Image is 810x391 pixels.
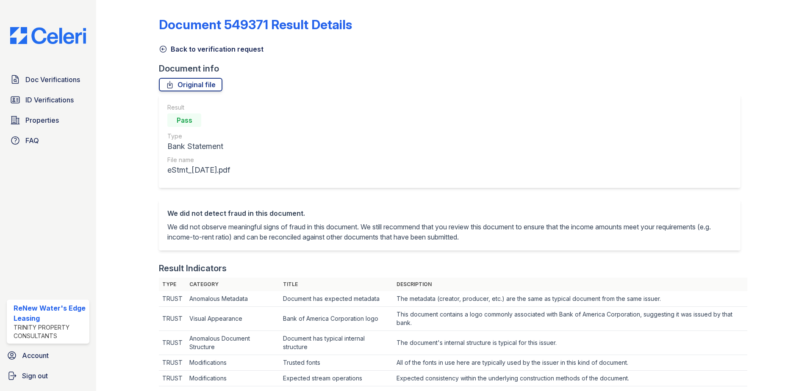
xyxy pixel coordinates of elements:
td: Expected stream operations [280,371,393,386]
div: Type [167,132,230,140]
td: Bank of America Corporation logo [280,307,393,331]
span: ID Verifications [25,95,74,105]
img: CE_Logo_Blue-a8612792a0a2168367f1c8372b55b34899dd931a85d93a1a3d3e32e68fde9ad4.png [3,27,93,44]
td: TRUST [159,331,186,355]
td: TRUST [159,307,186,331]
a: Document 549371 Result Details [159,17,352,32]
span: Account [22,350,49,361]
td: TRUST [159,371,186,386]
div: eStmt_[DATE].pdf [167,164,230,176]
a: Original file [159,78,222,91]
div: File name [167,156,230,164]
td: TRUST [159,291,186,307]
a: Sign out [3,367,93,384]
td: Anomalous Document Structure [186,331,280,355]
div: Result Indicators [159,262,227,274]
span: Doc Verifications [25,74,80,85]
td: Modifications [186,355,280,371]
td: All of the fonts in use here are typically used by the issuer in this kind of document. [393,355,747,371]
div: ReNew Water's Edge Leasing [14,303,86,323]
td: Document has expected metadata [280,291,393,307]
td: TRUST [159,355,186,371]
td: Anomalous Metadata [186,291,280,307]
td: This document contains a logo commonly associated with Bank of America Corporation, suggesting it... [393,307,747,331]
th: Title [280,278,393,291]
a: Doc Verifications [7,71,89,88]
th: Category [186,278,280,291]
td: Document has typical internal structure [280,331,393,355]
div: We did not detect fraud in this document. [167,208,732,218]
a: FAQ [7,132,89,149]
div: Bank Statement [167,140,230,152]
td: Modifications [186,371,280,386]
a: Account [3,347,93,364]
a: Properties [7,112,89,129]
td: The document's internal structure is typical for this issuer. [393,331,747,355]
td: Expected consistency within the underlying construction methods of the document. [393,371,747,386]
span: Sign out [22,371,48,381]
td: The metadata (creator, producer, etc.) are the same as typical document from the same issuer. [393,291,747,307]
th: Description [393,278,747,291]
div: Trinity Property Consultants [14,323,86,340]
td: Visual Appearance [186,307,280,331]
a: Back to verification request [159,44,264,54]
div: Pass [167,113,201,127]
span: Properties [25,115,59,125]
a: ID Verifications [7,91,89,108]
td: Trusted fonts [280,355,393,371]
div: Result [167,103,230,112]
span: FAQ [25,135,39,146]
th: Type [159,278,186,291]
div: Document info [159,63,747,74]
p: We did not observe meaningful signs of fraud in this document. We still recommend that you review... [167,222,732,242]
